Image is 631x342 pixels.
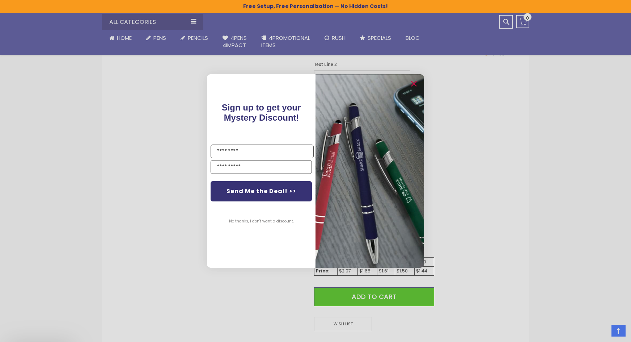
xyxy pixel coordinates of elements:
[222,103,301,122] span: Sign up to get your Mystery Discount
[225,212,297,230] button: No thanks, I don't want a discount.
[222,103,301,122] span: !
[408,78,420,89] button: Close dialog
[315,74,424,267] img: pop-up-image
[211,181,312,201] button: Send Me the Deal! >>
